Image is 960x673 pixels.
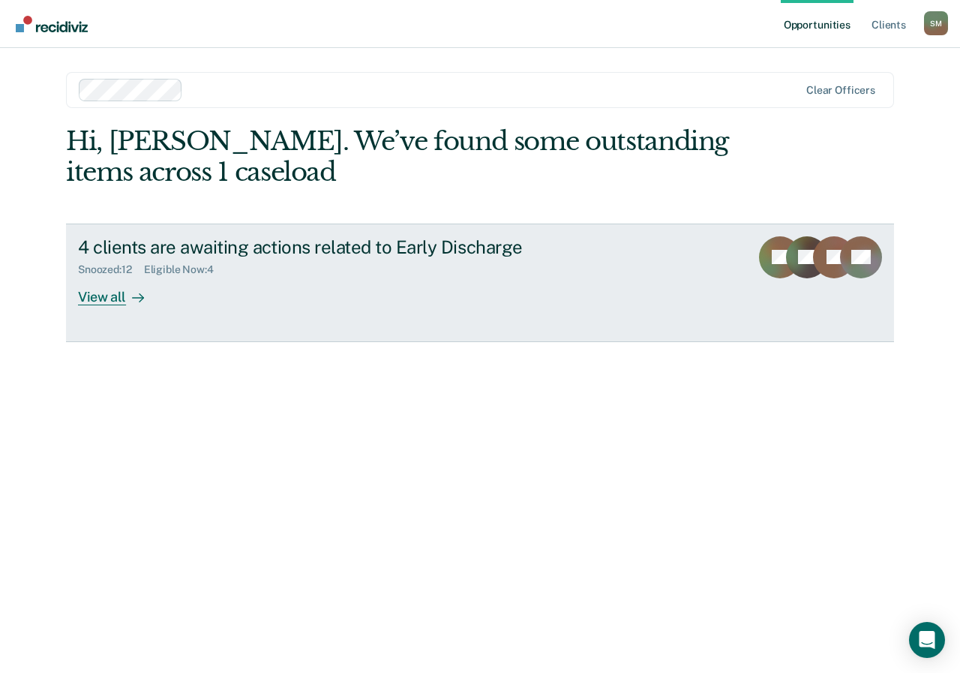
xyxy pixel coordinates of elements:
div: Hi, [PERSON_NAME]. We’ve found some outstanding items across 1 caseload [66,126,728,188]
div: 4 clients are awaiting actions related to Early Discharge [78,236,604,258]
div: Snoozed : 12 [78,263,144,276]
button: Profile dropdown button [924,11,948,35]
div: S M [924,11,948,35]
div: View all [78,276,162,305]
img: Recidiviz [16,16,88,32]
a: 4 clients are awaiting actions related to Early DischargeSnoozed:12Eligible Now:4View all [66,224,894,342]
div: Eligible Now : 4 [144,263,226,276]
div: Open Intercom Messenger [909,622,945,658]
div: Clear officers [806,84,875,97]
